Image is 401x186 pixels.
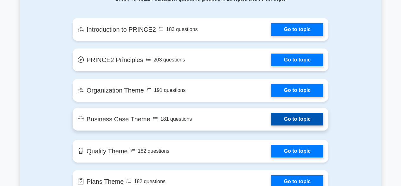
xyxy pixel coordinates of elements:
[271,145,323,157] a: Go to topic
[271,54,323,66] a: Go to topic
[271,113,323,125] a: Go to topic
[271,84,323,97] a: Go to topic
[271,23,323,36] a: Go to topic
